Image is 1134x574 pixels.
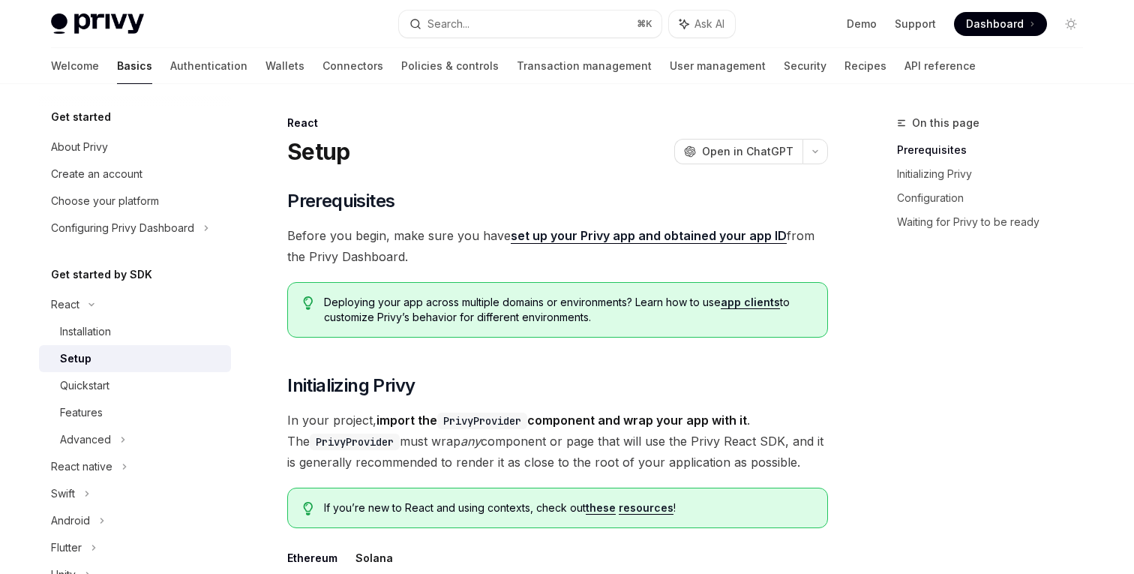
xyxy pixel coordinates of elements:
[586,501,616,515] a: these
[694,17,724,32] span: Ask AI
[39,161,231,188] a: Create an account
[670,48,766,84] a: User management
[287,189,394,213] span: Prerequisites
[401,48,499,84] a: Policies & controls
[637,18,652,30] span: ⌘ K
[39,372,231,399] a: Quickstart
[721,296,780,309] a: app clients
[51,165,142,183] div: Create an account
[287,410,828,473] span: In your project, . The must wrap component or page that will use the Privy React SDK, and it is g...
[376,413,747,428] strong: import the component and wrap your app with it
[51,539,82,557] div: Flutter
[954,12,1047,36] a: Dashboard
[39,188,231,215] a: Choose your platform
[287,116,828,131] div: React
[784,48,826,84] a: Security
[460,434,481,449] em: any
[674,139,802,164] button: Open in ChatGPT
[324,295,812,325] span: Deploying your app across multiple domains or environments? Learn how to use to customize Privy’s...
[287,138,349,165] h1: Setup
[51,138,108,156] div: About Privy
[966,17,1024,32] span: Dashboard
[51,458,112,476] div: React native
[51,48,99,84] a: Welcome
[897,186,1095,210] a: Configuration
[51,266,152,284] h5: Get started by SDK
[437,413,527,429] code: PrivyProvider
[847,17,877,32] a: Demo
[51,108,111,126] h5: Get started
[895,17,936,32] a: Support
[39,134,231,161] a: About Privy
[511,228,787,244] a: set up your Privy app and obtained your app ID
[912,114,979,132] span: On this page
[51,485,75,503] div: Swift
[303,502,313,515] svg: Tip
[60,350,91,368] div: Setup
[60,323,111,341] div: Installation
[287,374,415,398] span: Initializing Privy
[702,144,793,159] span: Open in ChatGPT
[60,404,103,422] div: Features
[897,138,1095,162] a: Prerequisites
[51,512,90,530] div: Android
[897,162,1095,186] a: Initializing Privy
[265,48,304,84] a: Wallets
[324,500,812,515] span: If you’re new to React and using contexts, check out !
[287,225,828,267] span: Before you begin, make sure you have from the Privy Dashboard.
[399,11,661,38] button: Search...⌘K
[844,48,886,84] a: Recipes
[322,48,383,84] a: Connectors
[669,11,735,38] button: Ask AI
[310,434,400,450] code: PrivyProvider
[904,48,976,84] a: API reference
[170,48,247,84] a: Authentication
[51,296,79,314] div: React
[427,15,469,33] div: Search...
[303,296,313,310] svg: Tip
[517,48,652,84] a: Transaction management
[51,192,159,210] div: Choose your platform
[897,210,1095,234] a: Waiting for Privy to be ready
[1059,12,1083,36] button: Toggle dark mode
[619,501,673,515] a: resources
[60,431,111,449] div: Advanced
[39,345,231,372] a: Setup
[60,377,109,395] div: Quickstart
[51,219,194,237] div: Configuring Privy Dashboard
[51,14,144,35] img: light logo
[117,48,152,84] a: Basics
[39,399,231,426] a: Features
[39,318,231,345] a: Installation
